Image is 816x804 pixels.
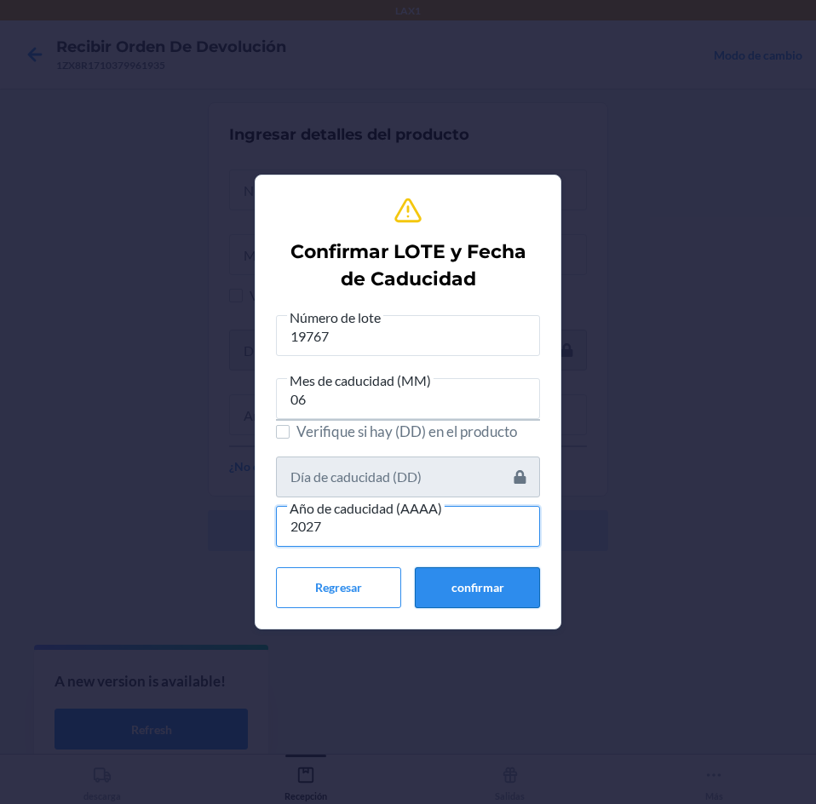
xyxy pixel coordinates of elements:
[415,567,540,608] button: confirmar
[276,378,540,419] input: Mes de caducidad (MM)
[287,309,383,326] span: Número de lote
[276,567,401,608] button: Regresar
[287,372,434,389] span: Mes de caducidad (MM)
[276,315,540,356] input: Número de lote
[287,500,445,517] span: Año de caducidad (AAAA)
[276,506,540,547] input: Año de caducidad (AAAA)
[296,421,540,443] span: Verifique si hay (DD) en el producto
[283,238,533,293] h2: Confirmar LOTE y Fecha de Caducidad
[276,425,290,439] input: Verifique si hay (DD) en el producto
[276,457,540,497] input: Día de caducidad (DD)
